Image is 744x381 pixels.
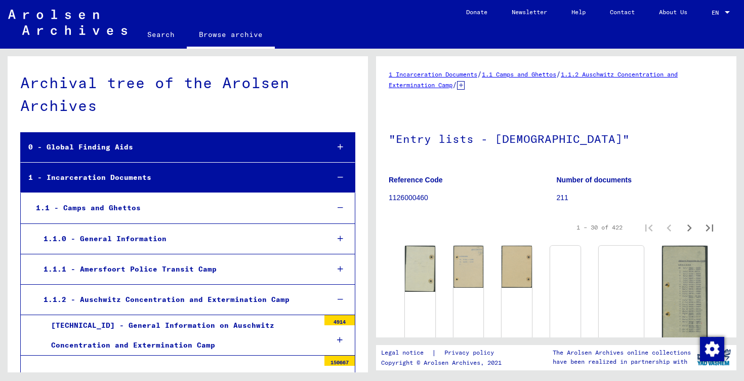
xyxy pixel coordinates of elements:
a: Legal notice [381,348,432,358]
button: Previous page [659,217,679,238]
b: Reference Code [389,176,443,184]
p: Copyright © Arolsen Archives, 2021 [381,358,506,367]
button: First page [639,217,659,238]
div: 1 – 30 of 422 [576,223,623,232]
div: 150667 [324,356,355,366]
a: 1 Incarceration Documents [389,70,477,78]
div: 4914 [324,315,355,325]
p: 211 [557,193,724,203]
img: 001.jpg [453,246,484,288]
div: 1.1.2 - Auschwitz Concentration and Extermination Camp [36,290,320,310]
p: The Arolsen Archives online collections [553,348,691,357]
p: have been realized in partnership with [553,357,691,366]
a: Privacy policy [436,348,506,358]
b: Number of documents [557,176,632,184]
div: 0 - Global Finding Aids [21,137,320,157]
div: 1.1.0 - General Information [36,229,320,249]
a: 1.1 Camps and Ghettos [482,70,556,78]
img: Arolsen_neg.svg [8,10,127,35]
a: Search [135,22,187,47]
div: Change consent [699,336,724,361]
span: / [477,69,482,79]
p: 1126000460 [389,193,556,203]
div: [TECHNICAL_ID] - General Information on Auschwitz Concentration and Extermination Camp [44,316,319,355]
img: 002.jpg [502,246,532,288]
div: | [381,348,506,358]
button: Last page [699,217,720,238]
div: 1 - Incarceration Documents [21,168,320,187]
img: yv_logo.png [695,345,733,370]
img: 002.jpg [405,246,435,292]
img: 001.jpg [662,246,708,357]
span: / [452,80,457,89]
h1: "Entry lists - [DEMOGRAPHIC_DATA]" [389,116,724,160]
span: EN [712,9,723,16]
div: 1.1.1 - Amersfoort Police Transit Camp [36,259,320,279]
div: Archival tree of the Arolsen Archives [20,71,355,117]
span: / [556,69,561,79]
a: Browse archive [187,22,275,49]
div: 1.1 - Camps and Ghettos [28,198,320,218]
button: Next page [679,217,699,238]
img: Change consent [700,337,724,361]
